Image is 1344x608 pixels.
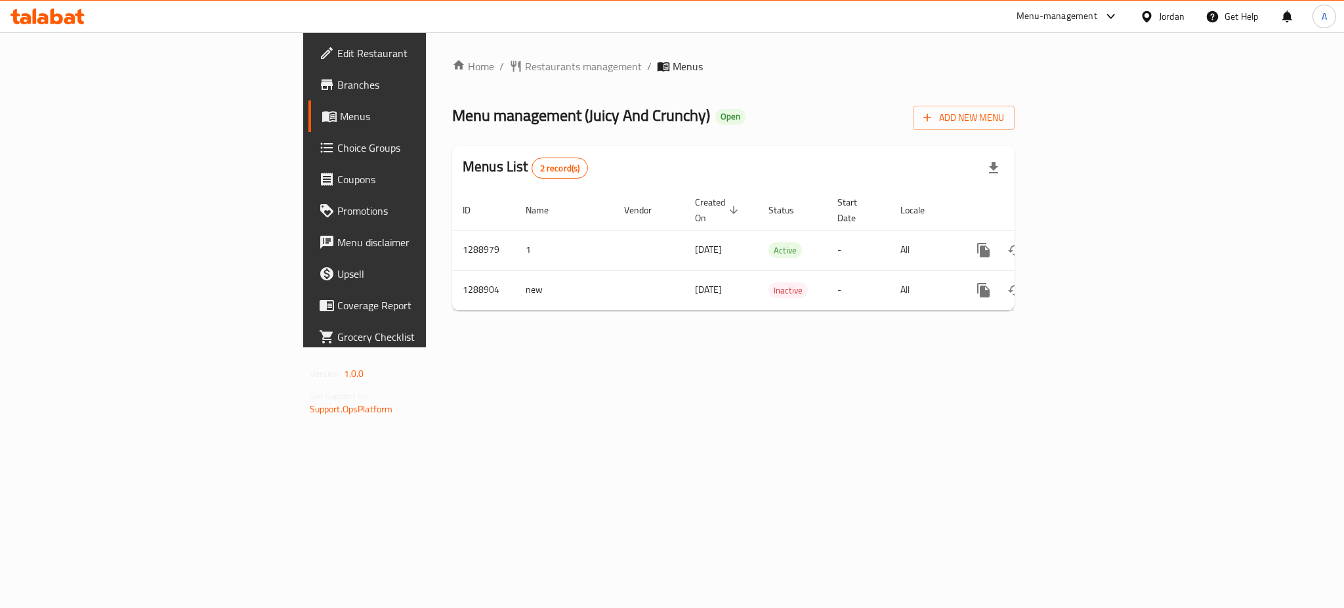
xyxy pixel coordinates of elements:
h2: Menus List [463,157,588,179]
span: 2 record(s) [532,162,588,175]
td: All [890,270,957,310]
span: Promotions [337,203,517,219]
span: ID [463,202,488,218]
li: / [647,58,652,74]
span: [DATE] [695,241,722,258]
a: Choice Groups [308,132,528,163]
span: Active [768,243,802,258]
span: Open [715,111,745,122]
span: [DATE] [695,281,722,298]
td: - [827,270,890,310]
div: Export file [978,152,1009,184]
span: Menus [340,108,517,124]
span: Restaurants management [525,58,642,74]
td: - [827,230,890,270]
a: Restaurants management [509,58,642,74]
span: Coupons [337,171,517,187]
div: Jordan [1159,9,1185,24]
span: Locale [900,202,942,218]
span: Edit Restaurant [337,45,517,61]
a: Edit Restaurant [308,37,528,69]
span: Name [526,202,566,218]
div: Open [715,109,745,125]
button: Change Status [999,274,1031,306]
button: Add New Menu [913,106,1015,130]
span: Grocery Checklist [337,329,517,345]
span: 1.0.0 [344,365,364,382]
button: Change Status [999,234,1031,266]
td: All [890,230,957,270]
span: Created On [695,194,742,226]
span: Menus [673,58,703,74]
span: Version: [310,365,342,382]
span: Menu management ( Juicy And Crunchy ) [452,100,710,130]
td: 1 [515,230,614,270]
div: Active [768,242,802,258]
span: Status [768,202,811,218]
a: Grocery Checklist [308,321,528,353]
span: Branches [337,77,517,93]
td: new [515,270,614,310]
span: Menu disclaimer [337,234,517,250]
a: Promotions [308,195,528,227]
div: Inactive [768,282,808,298]
span: Vendor [624,202,669,218]
div: Total records count [532,158,589,179]
span: Start Date [837,194,874,226]
a: Branches [308,69,528,100]
span: A [1322,9,1327,24]
nav: breadcrumb [452,58,1015,74]
button: more [968,274,999,306]
a: Support.OpsPlatform [310,401,393,418]
a: Coupons [308,163,528,195]
div: Menu-management [1017,9,1097,24]
span: Add New Menu [923,110,1004,126]
a: Menus [308,100,528,132]
span: Coverage Report [337,297,517,313]
span: Choice Groups [337,140,517,156]
span: Upsell [337,266,517,282]
span: Inactive [768,283,808,298]
a: Upsell [308,258,528,290]
a: Coverage Report [308,290,528,321]
a: Menu disclaimer [308,227,528,258]
table: enhanced table [452,190,1104,311]
th: Actions [957,190,1104,230]
button: more [968,234,999,266]
span: Get support on: [310,387,370,404]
